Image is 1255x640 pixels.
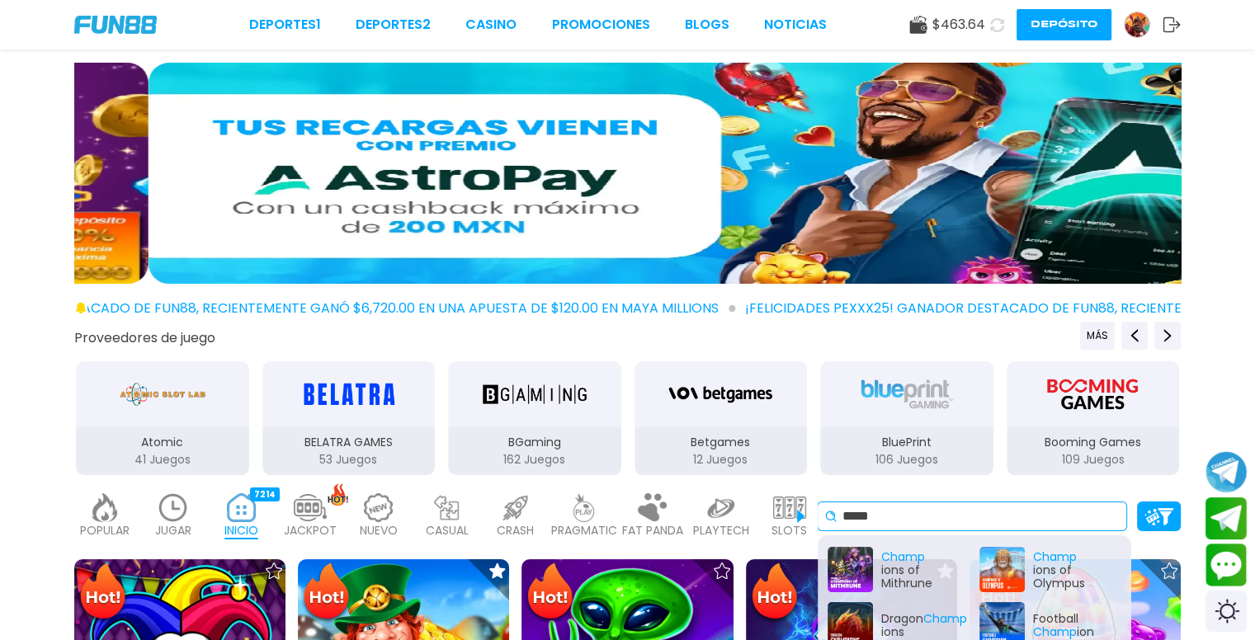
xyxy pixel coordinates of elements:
[1205,497,1247,540] button: Join telegram
[88,493,121,522] img: popular_light.webp
[1144,508,1173,525] img: Platform Filter
[1205,450,1247,493] button: Join telegram channel
[855,371,959,417] img: BluePrint
[448,434,621,451] p: BGaming
[249,15,321,35] a: Deportes1
[448,451,621,468] p: 162 Juegos
[1121,322,1148,350] button: Previous providers
[1205,544,1247,586] button: Contact customer service
[764,15,827,35] a: NOTICIAS
[1124,12,1163,38] a: Avatar
[76,561,130,625] img: Hot
[256,360,442,477] button: BELATRA GAMES
[426,522,469,539] p: CASUAL
[635,451,808,468] p: 12 Juegos
[932,15,985,35] span: $ 463.64
[748,561,801,625] img: Hot
[80,522,130,539] p: POPULAR
[622,522,683,539] p: FAT PANDA
[1125,12,1149,37] img: Avatar
[771,522,807,539] p: SLOTS
[693,522,749,539] p: PLAYTECH
[1205,591,1247,632] div: Switch theme
[149,63,1255,284] img: 15% de cash back pagando con AstroPay
[225,493,258,522] img: home_active.webp
[294,493,327,522] img: jackpot_light.webp
[1154,322,1181,350] button: Next providers
[441,360,628,477] button: BGaming
[1000,360,1187,477] button: Booming Games
[814,360,1000,477] button: BluePrint
[773,493,806,522] img: slots_light.webp
[431,493,464,522] img: casual_light.webp
[362,493,395,522] img: new_light.webp
[636,493,669,522] img: fat_panda_light.webp
[296,371,400,417] img: BELATRA GAMES
[1007,434,1180,451] p: Booming Games
[497,522,534,539] p: CRASH
[685,15,729,35] a: BLOGS
[552,15,650,35] a: Promociones
[74,329,215,346] button: Proveedores de juego
[328,483,348,506] img: hot
[820,451,993,468] p: 106 Juegos
[523,561,577,625] img: Hot
[483,371,587,417] img: BGaming
[76,451,249,468] p: 41 Juegos
[568,493,601,522] img: pragmatic_light.webp
[668,371,772,417] img: Betgames
[820,434,993,451] p: BluePrint
[224,522,258,539] p: INICIO
[1007,451,1180,468] p: 109 Juegos
[157,493,190,522] img: recent_light.webp
[300,561,353,625] img: Hot
[74,16,157,34] img: Company Logo
[262,434,436,451] p: BELATRA GAMES
[284,522,337,539] p: JACKPOT
[705,493,738,522] img: playtech_light.webp
[499,493,532,522] img: crash_light.webp
[635,434,808,451] p: Betgames
[116,371,209,417] img: Atomic
[356,15,431,35] a: Deportes2
[465,15,517,35] a: CASINO
[360,522,398,539] p: NUEVO
[250,487,280,501] div: 7214
[1080,322,1115,350] button: Previous providers
[628,360,814,477] button: Betgames
[69,360,256,477] button: Atomic
[1017,9,1111,40] button: Depósito
[262,451,436,468] p: 53 Juegos
[1040,371,1144,417] img: Booming Games
[551,522,617,539] p: PRAGMATIC
[155,522,191,539] p: JUGAR
[76,434,249,451] p: Atomic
